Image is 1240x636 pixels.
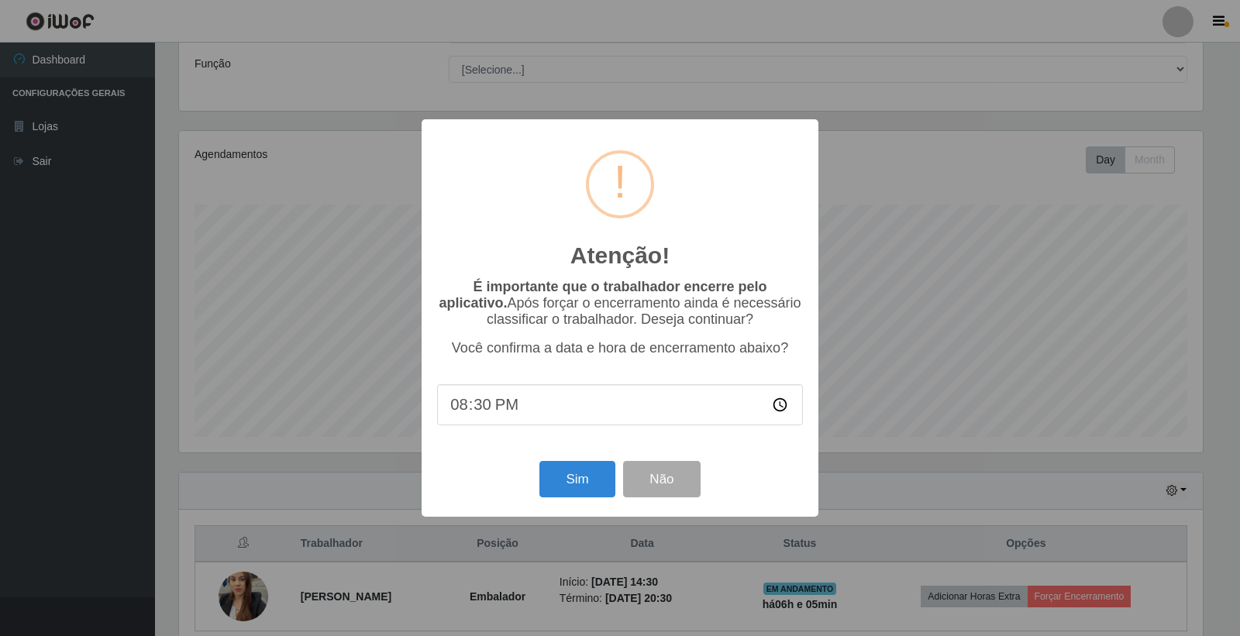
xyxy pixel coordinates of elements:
[437,340,803,356] p: Você confirma a data e hora de encerramento abaixo?
[437,279,803,328] p: Após forçar o encerramento ainda é necessário classificar o trabalhador. Deseja continuar?
[570,242,670,270] h2: Atenção!
[439,279,766,311] b: É importante que o trabalhador encerre pelo aplicativo.
[539,461,615,497] button: Sim
[623,461,700,497] button: Não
